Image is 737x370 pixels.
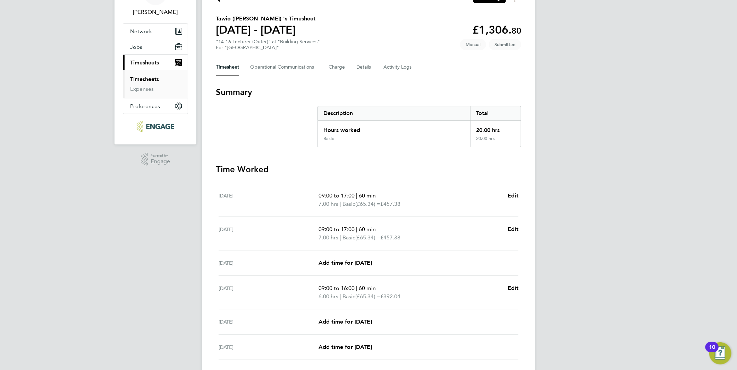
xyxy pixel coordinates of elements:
span: Basic [342,292,355,301]
span: Timesheets [130,59,159,66]
span: This timesheet is Submitted. [489,39,521,50]
div: [DATE] [219,318,319,326]
a: Edit [508,284,518,292]
span: Edit [508,226,518,232]
button: Operational Communications [250,59,317,76]
button: Jobs [123,39,188,54]
span: 09:00 to 16:00 [319,285,355,291]
button: Details [356,59,372,76]
span: (£65.34) = [355,293,380,300]
span: Basic [342,200,355,208]
a: Powered byEngage [141,153,170,166]
span: 80 [511,26,521,36]
button: Network [123,24,188,39]
span: Edit [508,192,518,199]
button: Timesheets [123,55,188,70]
span: (£65.34) = [355,201,380,207]
div: Basic [323,136,334,141]
button: Charge [329,59,345,76]
div: Timesheets [123,70,188,98]
a: Expenses [130,86,154,92]
span: £457.38 [380,234,400,241]
div: For "[GEOGRAPHIC_DATA]" [216,45,320,51]
span: Preferences [130,103,160,109]
span: Powered by [151,153,170,159]
h1: [DATE] - [DATE] [216,23,315,37]
div: [DATE] [219,259,319,267]
div: [DATE] [219,343,319,351]
span: | [340,201,341,207]
div: [DATE] [219,284,319,301]
span: Network [130,28,152,35]
span: Edit [508,285,518,291]
a: Edit [508,192,518,200]
img: ncclondon-logo-retina.png [137,121,174,132]
button: Open Resource Center, 10 new notifications [709,342,731,364]
span: | [356,285,357,291]
a: Timesheets [130,76,159,82]
span: | [340,234,341,241]
span: (£65.34) = [355,234,380,241]
div: 20.00 hrs [470,121,521,136]
app-decimal: £1,306. [472,23,521,36]
span: 6.00 hrs [319,293,338,300]
button: Timesheet [216,59,239,76]
span: Add time for [DATE] [319,259,372,266]
a: Add time for [DATE] [319,318,372,326]
span: 60 min [359,192,376,199]
span: 7.00 hrs [319,201,338,207]
span: Basic [342,234,355,242]
span: Add time for [DATE] [319,318,372,325]
span: Jobs [130,44,142,50]
a: Edit [508,225,518,234]
h2: Tawio ([PERSON_NAME]) 's Timesheet [216,15,315,23]
span: 7.00 hrs [319,234,338,241]
div: 20.00 hrs [470,136,521,147]
span: | [340,293,341,300]
div: [DATE] [219,225,319,242]
div: 10 [709,347,715,356]
div: [DATE] [219,192,319,208]
span: Anthony McAlmont [123,8,188,16]
span: | [356,192,357,199]
button: Activity Logs [383,59,413,76]
span: This timesheet was manually created. [460,39,486,50]
span: Engage [151,159,170,165]
span: 09:00 to 17:00 [319,226,355,232]
span: £457.38 [380,201,400,207]
div: Total [470,106,521,120]
a: Go to home page [123,121,188,132]
span: 60 min [359,285,376,291]
span: 60 min [359,226,376,232]
div: Summary [317,106,521,147]
a: Add time for [DATE] [319,343,372,351]
div: Description [318,106,470,120]
span: | [356,226,357,232]
a: Add time for [DATE] [319,259,372,267]
h3: Time Worked [216,164,521,175]
div: "14-16 Lecturer (Outer)" at "Building Services" [216,39,320,51]
span: £392.04 [380,293,400,300]
span: Add time for [DATE] [319,344,372,350]
div: Hours worked [318,121,470,136]
span: 09:00 to 17:00 [319,192,355,199]
h3: Summary [216,87,521,98]
button: Preferences [123,98,188,114]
